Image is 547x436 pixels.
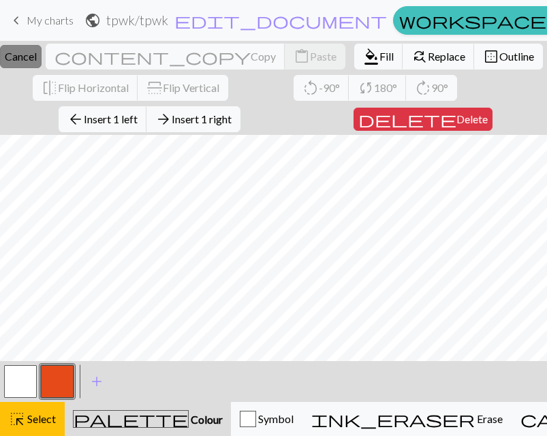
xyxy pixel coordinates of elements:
span: Cancel [5,50,37,63]
span: Erase [475,412,503,425]
span: Insert 1 left [84,112,138,125]
span: palette [74,409,188,429]
button: 90° [406,75,457,101]
span: rotate_left [302,78,319,97]
span: arrow_forward [155,110,172,129]
button: Insert 1 left [59,106,147,132]
span: My charts [27,14,74,27]
span: format_color_fill [363,47,379,66]
span: 180° [374,81,397,94]
span: highlight_alt [9,409,25,429]
h2: tpwk / tpwk [106,12,168,28]
button: Delete [354,108,493,131]
button: Colour [65,402,231,436]
span: ink_eraser [311,409,475,429]
button: Flip Vertical [138,75,228,101]
button: Insert 1 right [146,106,240,132]
button: 180° [349,75,407,101]
span: public [84,11,101,30]
span: delete [358,110,456,129]
span: Copy [251,50,276,63]
span: find_replace [411,47,428,66]
span: Flip Horizontal [58,81,129,94]
span: Fill [379,50,394,63]
span: Flip Vertical [163,81,219,94]
button: Replace [403,44,475,69]
a: My charts [8,9,74,32]
button: Erase [302,402,512,436]
span: Symbol [256,412,294,425]
span: add [89,372,105,391]
span: rotate_right [415,78,431,97]
span: content_copy [54,47,251,66]
button: Outline [474,44,543,69]
span: 90° [431,81,448,94]
span: border_outer [483,47,499,66]
button: -90° [294,75,349,101]
span: Outline [499,50,534,63]
span: Delete [456,112,488,125]
span: -90° [319,81,340,94]
button: Symbol [231,402,302,436]
span: flip [145,80,164,96]
span: edit_document [174,11,387,30]
button: Copy [46,44,285,69]
span: Insert 1 right [172,112,232,125]
span: Replace [428,50,465,63]
span: arrow_back [67,110,84,129]
span: sync [358,78,374,97]
button: Flip Horizontal [33,75,138,101]
button: Fill [354,44,403,69]
span: Colour [189,413,223,426]
span: Select [25,412,56,425]
span: keyboard_arrow_left [8,11,25,30]
span: flip [42,78,58,97]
